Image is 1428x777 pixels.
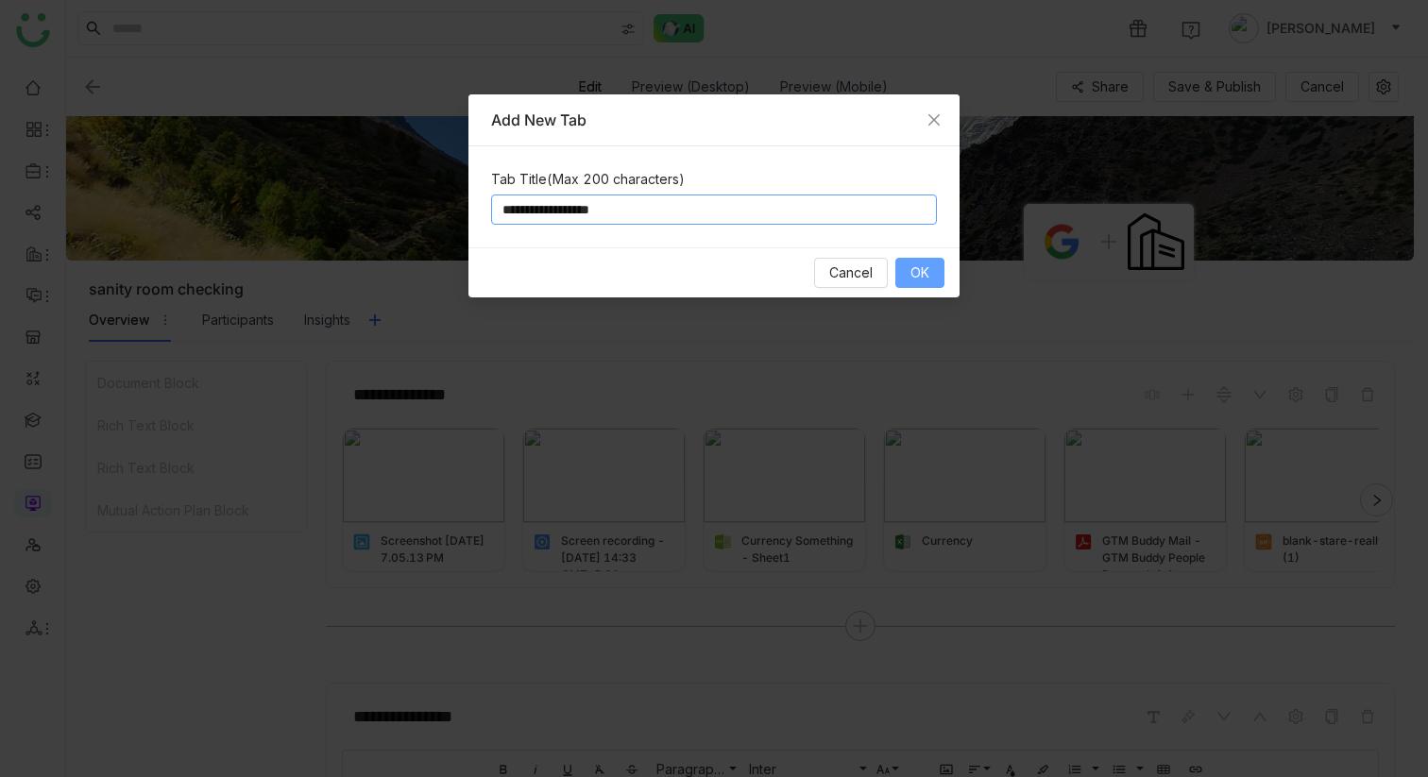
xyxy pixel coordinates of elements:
[814,258,888,288] button: Cancel
[910,262,929,283] span: OK
[491,110,937,130] div: Add New Tab
[895,258,944,288] button: OK
[829,262,873,283] span: Cancel
[491,169,937,190] div: Tab Title
[547,171,685,187] span: (Max 200 characters)
[909,94,960,145] button: Close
